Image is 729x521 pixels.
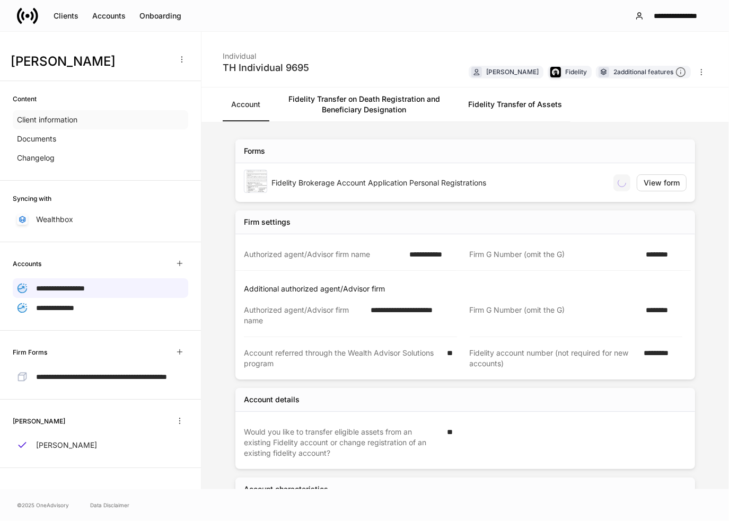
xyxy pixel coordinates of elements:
div: Firm G Number (omit the G) [470,305,640,326]
p: Additional authorized agent/Advisor firm [244,284,691,294]
div: Forms [244,146,265,156]
a: Wealthbox [13,210,188,229]
a: Changelog [13,148,188,167]
h6: [PERSON_NAME] [13,416,65,426]
div: [PERSON_NAME] [486,67,539,77]
h6: Accounts [13,259,41,269]
h6: Firm Forms [13,347,47,357]
div: Authorized agent/Advisor firm name [244,249,403,260]
a: Account [223,87,269,121]
span: © 2025 OneAdvisory [17,501,69,509]
div: TH Individual 9695 [223,61,309,74]
a: Client information [13,110,188,129]
div: Account details [244,394,300,405]
div: Authorized agent/Advisor firm name [244,305,364,326]
button: View form [637,174,687,191]
a: [PERSON_NAME] [13,436,188,455]
div: Accounts [92,11,126,21]
a: Fidelity Transfer of Assets [460,87,570,121]
button: Clients [47,7,85,24]
a: Data Disclaimer [90,501,129,509]
button: Accounts [85,7,133,24]
p: Documents [17,134,56,144]
div: Would you like to transfer eligible assets from an existing Fidelity account or change registrati... [244,427,441,458]
a: Documents [13,129,188,148]
div: Account referred through the Wealth Advisor Solutions program [244,348,441,369]
h3: [PERSON_NAME] [11,53,169,70]
p: Wealthbox [36,214,73,225]
p: Client information [17,114,77,125]
a: Fidelity Transfer on Death Registration and Beneficiary Designation [269,87,460,121]
div: Fidelity account number (not required for new accounts) [470,348,637,369]
div: Account characteristics [244,484,328,494]
button: Onboarding [133,7,188,24]
p: [PERSON_NAME] [36,440,97,451]
div: View form [644,178,680,188]
h6: Syncing with [13,193,51,204]
div: Firm settings [244,217,291,227]
div: Fidelity [565,67,587,77]
div: Fidelity Brokerage Account Application Personal Registrations [271,178,605,188]
div: Onboarding [139,11,181,21]
p: Changelog [17,153,55,163]
div: Clients [54,11,78,21]
div: 2 additional features [613,67,686,78]
div: Firm G Number (omit the G) [470,249,640,260]
div: Individual [223,45,309,61]
h6: Content [13,94,37,104]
